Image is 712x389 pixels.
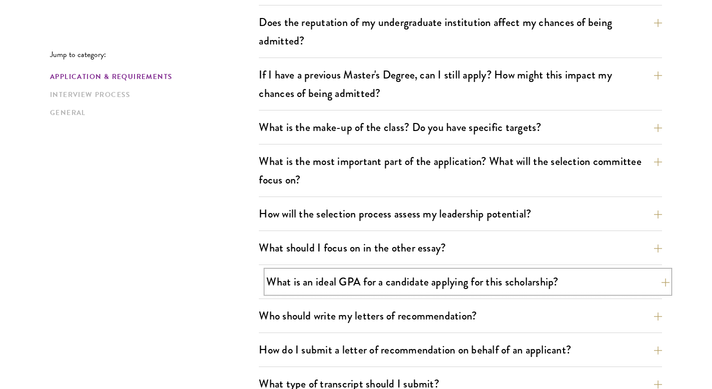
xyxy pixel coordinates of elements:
[259,116,662,138] button: What is the make-up of the class? Do you have specific targets?
[266,270,670,293] button: What is an ideal GPA for a candidate applying for this scholarship?
[259,63,662,104] button: If I have a previous Master's Degree, can I still apply? How might this impact my chances of bein...
[259,202,662,225] button: How will the selection process assess my leadership potential?
[50,89,253,100] a: Interview Process
[259,236,662,259] button: What should I focus on in the other essay?
[50,71,253,82] a: Application & Requirements
[50,107,253,118] a: General
[259,304,662,327] button: Who should write my letters of recommendation?
[259,338,662,361] button: How do I submit a letter of recommendation on behalf of an applicant?
[259,11,662,52] button: Does the reputation of my undergraduate institution affect my chances of being admitted?
[50,50,259,59] p: Jump to category:
[259,150,662,191] button: What is the most important part of the application? What will the selection committee focus on?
